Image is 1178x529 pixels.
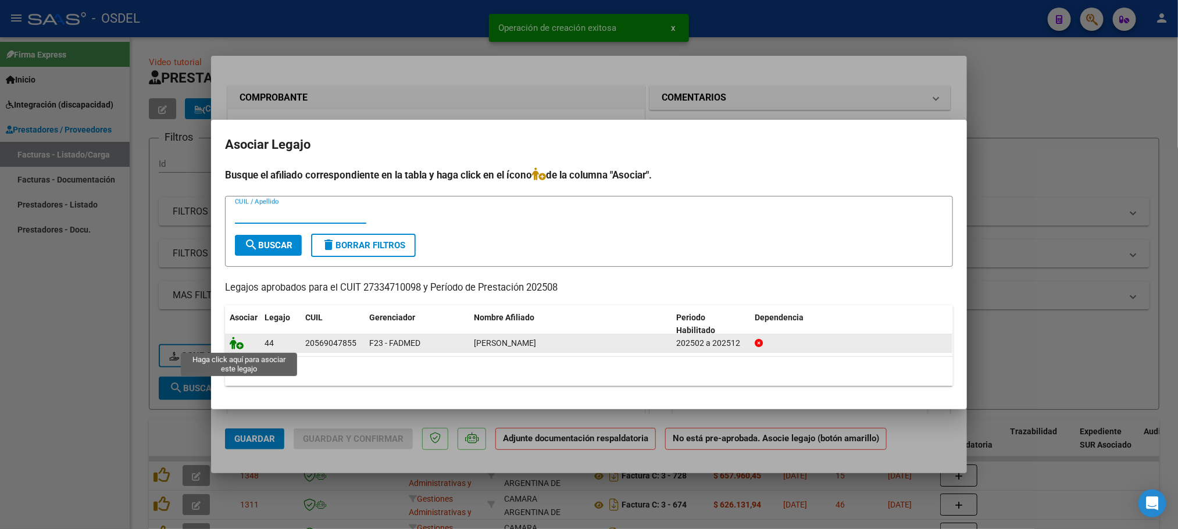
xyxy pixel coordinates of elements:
[305,337,356,350] div: 20569047855
[301,305,365,344] datatable-header-cell: CUIL
[265,313,290,322] span: Legajo
[311,234,416,257] button: Borrar Filtros
[750,305,952,344] datatable-header-cell: Dependencia
[305,313,323,322] span: CUIL
[230,313,258,322] span: Asociar
[260,305,301,344] datatable-header-cell: Legajo
[676,337,745,350] div: 202502 a 202512
[755,313,804,322] span: Dependencia
[225,134,953,156] h2: Asociar Legajo
[244,240,292,251] span: Buscar
[676,313,715,335] span: Periodo Habilitado
[369,313,415,322] span: Gerenciador
[1138,489,1166,517] div: Open Intercom Messenger
[225,357,953,386] div: 1 registros
[244,238,258,252] mat-icon: search
[369,338,420,348] span: F23 - FADMED
[235,235,302,256] button: Buscar
[672,305,750,344] datatable-header-cell: Periodo Habilitado
[469,305,672,344] datatable-header-cell: Nombre Afiliado
[225,305,260,344] datatable-header-cell: Asociar
[225,167,953,183] h4: Busque el afiliado correspondiente en la tabla y haga click en el ícono de la columna "Asociar".
[474,338,536,348] span: LEDESMA MILTHON BENJAMIN
[474,313,534,322] span: Nombre Afiliado
[265,338,274,348] span: 44
[322,240,405,251] span: Borrar Filtros
[225,281,953,295] p: Legajos aprobados para el CUIT 27334710098 y Período de Prestación 202508
[322,238,335,252] mat-icon: delete
[365,305,469,344] datatable-header-cell: Gerenciador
